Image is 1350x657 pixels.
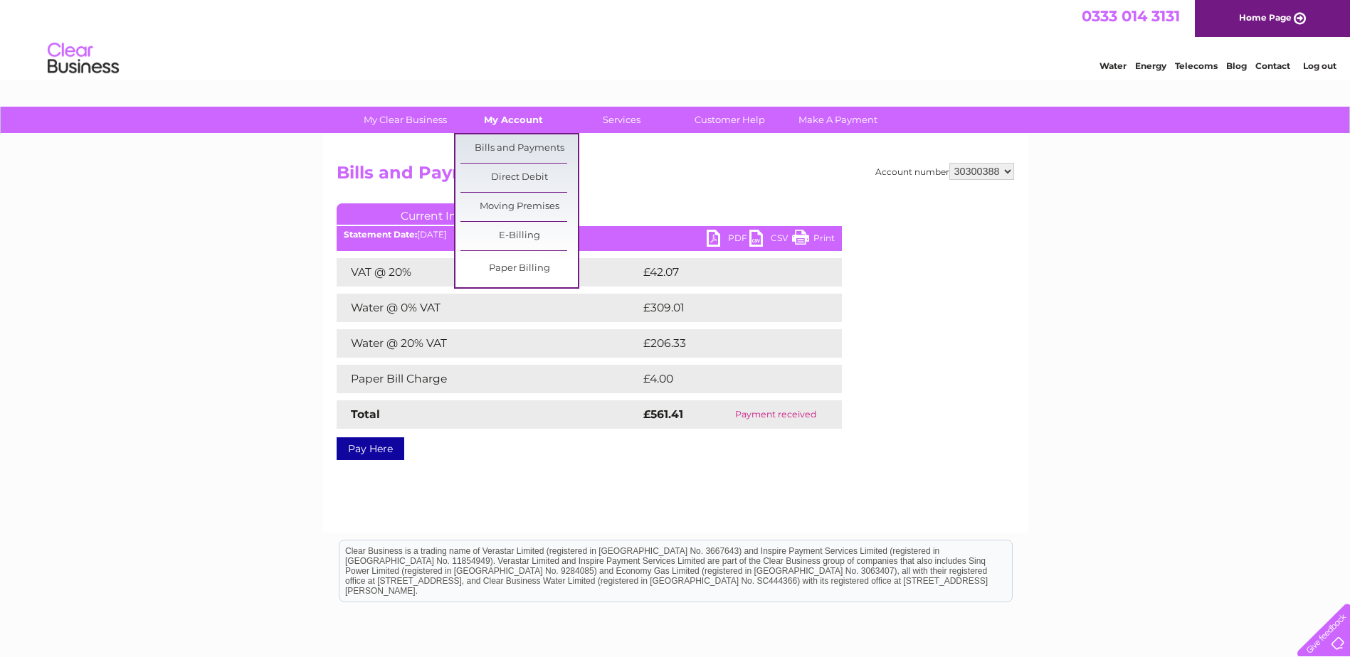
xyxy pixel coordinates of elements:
[337,203,550,225] a: Current Invoice
[1226,60,1247,71] a: Blog
[1255,60,1290,71] a: Contact
[710,400,841,429] td: Payment received
[749,230,792,250] a: CSV
[347,107,464,133] a: My Clear Business
[563,107,680,133] a: Services
[460,164,578,192] a: Direct Debit
[337,230,842,240] div: [DATE]
[337,163,1014,190] h2: Bills and Payments
[455,107,572,133] a: My Account
[460,222,578,250] a: E-Billing
[875,163,1014,180] div: Account number
[640,365,809,393] td: £4.00
[344,229,417,240] b: Statement Date:
[779,107,897,133] a: Make A Payment
[339,8,1012,69] div: Clear Business is a trading name of Verastar Limited (registered in [GEOGRAPHIC_DATA] No. 3667643...
[707,230,749,250] a: PDF
[337,365,640,393] td: Paper Bill Charge
[460,255,578,283] a: Paper Billing
[337,258,640,287] td: VAT @ 20%
[671,107,789,133] a: Customer Help
[1175,60,1218,71] a: Telecoms
[337,329,640,358] td: Water @ 20% VAT
[640,258,813,287] td: £42.07
[337,294,640,322] td: Water @ 0% VAT
[1135,60,1166,71] a: Energy
[643,407,683,421] strong: £561.41
[1082,7,1180,25] a: 0333 014 3131
[640,329,817,358] td: £206.33
[460,193,578,221] a: Moving Premises
[640,294,816,322] td: £309.01
[460,134,578,163] a: Bills and Payments
[1303,60,1336,71] a: Log out
[792,230,835,250] a: Print
[47,37,120,80] img: logo.png
[351,407,380,421] strong: Total
[1099,60,1127,71] a: Water
[337,437,404,460] a: Pay Here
